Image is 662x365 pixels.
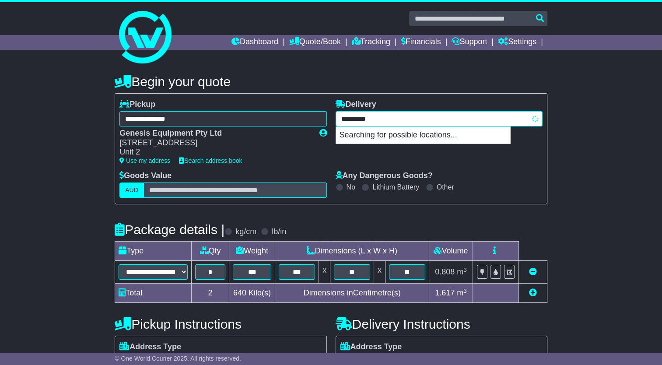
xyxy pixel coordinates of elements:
h4: Begin your quote [115,74,547,89]
a: Use my address [119,157,170,164]
label: lb/in [272,227,286,237]
div: [STREET_ADDRESS] [119,138,310,148]
label: Address Type [340,342,402,352]
span: m [457,288,467,297]
label: Address Type [119,342,181,352]
label: kg/cm [235,227,256,237]
td: Dimensions in Centimetre(s) [275,284,429,303]
a: Remove this item [529,267,537,276]
h4: Package details | [115,222,224,237]
td: Weight [229,242,275,261]
td: Type [115,242,192,261]
label: Any Dangerous Goods? [336,171,433,181]
label: Goods Value [119,171,172,181]
span: 640 [233,288,246,297]
td: Kilo(s) [229,284,275,303]
h4: Delivery Instructions [336,317,547,331]
td: Volume [429,242,473,261]
sup: 3 [463,288,467,294]
a: Dashboard [231,35,278,50]
label: AUD [119,182,144,198]
span: 0.808 [435,267,455,276]
label: Other [437,183,454,191]
a: Search address book [179,157,242,164]
span: © One World Courier 2025. All rights reserved. [115,355,241,362]
a: Financials [401,35,441,50]
a: Add new item [529,288,537,297]
p: Searching for possible locations... [336,127,510,144]
a: Support [452,35,487,50]
label: Lithium Battery [372,183,419,191]
span: m [457,267,467,276]
a: Tracking [352,35,390,50]
a: Quote/Book [289,35,341,50]
h4: Pickup Instructions [115,317,326,331]
td: Qty [192,242,229,261]
div: Unit 2 [119,147,310,157]
label: Pickup [119,100,155,109]
span: 1.617 [435,288,455,297]
label: No [347,183,355,191]
label: Delivery [336,100,376,109]
td: Total [115,284,192,303]
td: 2 [192,284,229,303]
div: Genesis Equipment Pty Ltd [119,129,310,138]
td: x [374,261,385,284]
sup: 3 [463,267,467,273]
td: x [319,261,330,284]
td: Dimensions (L x W x H) [275,242,429,261]
a: Settings [498,35,536,50]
